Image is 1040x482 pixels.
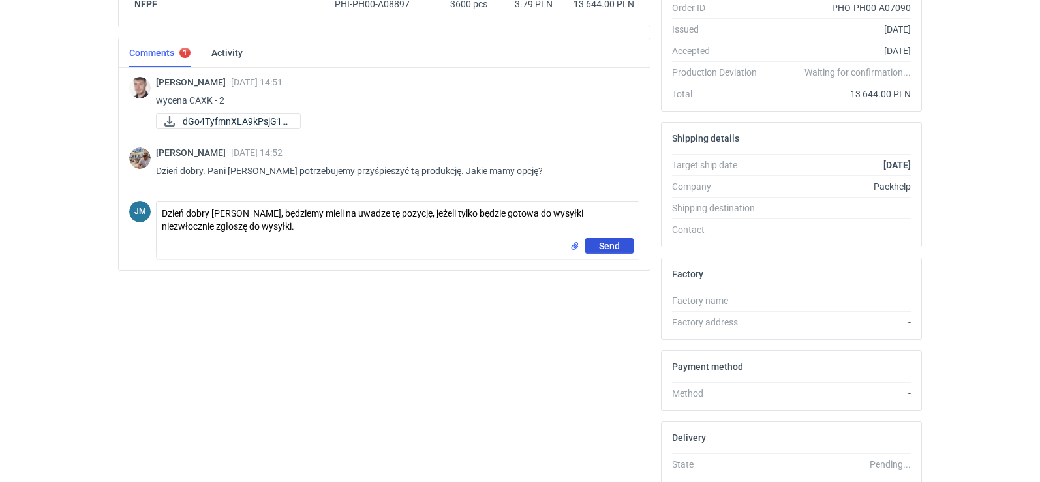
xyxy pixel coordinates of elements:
div: Method [672,387,767,400]
h2: Payment method [672,361,743,372]
span: [PERSON_NAME] [156,77,231,87]
a: Activity [211,38,243,67]
div: Target ship date [672,158,767,172]
div: 13 644.00 PLN [767,87,911,100]
div: - [767,316,911,329]
img: Michał Palasek [129,147,151,169]
span: [DATE] 14:52 [231,147,283,158]
div: Company [672,180,767,193]
div: - [767,294,911,307]
span: Send [599,241,620,250]
a: dGo4TyfmnXLA9kPsjG1J... [156,113,301,129]
span: dGo4TyfmnXLA9kPsjG1J... [183,114,290,128]
div: - [767,387,911,400]
div: dGo4TyfmnXLA9kPsjG1J7gO9UYOYZR2aoDdlVDIG (1).docx [156,113,286,129]
span: [PERSON_NAME] [156,147,231,158]
div: Contact [672,223,767,236]
span: [DATE] 14:51 [231,77,283,87]
div: Order ID [672,1,767,14]
div: Factory address [672,316,767,329]
em: Pending... [870,459,911,470]
div: Production Deviation [672,66,767,79]
div: Shipping destination [672,202,767,215]
div: PHO-PH00-A07090 [767,1,911,14]
h2: Shipping details [672,133,739,143]
div: [DATE] [767,44,911,57]
div: Issued [672,23,767,36]
h2: Factory [672,269,703,279]
div: - [767,223,911,236]
div: 1 [183,48,187,57]
div: Packhelp [767,180,911,193]
button: Send [585,238,634,254]
div: Accepted [672,44,767,57]
div: Joanna Myślak [129,201,151,222]
img: Maciej Sikora [129,77,151,98]
h2: Delivery [672,432,706,443]
figcaption: JM [129,201,151,222]
div: State [672,458,767,471]
div: Factory name [672,294,767,307]
div: [DATE] [767,23,911,36]
p: Dzień dobry. Pani [PERSON_NAME] potrzebujemy przyśpieszyć tą produkcję. Jakie mamy opcję? [156,163,629,179]
a: Comments1 [129,38,191,67]
strong: [DATE] [883,160,911,170]
p: wycena CAXK - 2 [156,93,629,108]
textarea: Dzień dobry [PERSON_NAME], będziemy mieli na uwadze tę pozycję, jeżeli tylko będzie gotowa do wys... [157,202,639,238]
em: Waiting for confirmation... [804,66,911,79]
div: Total [672,87,767,100]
